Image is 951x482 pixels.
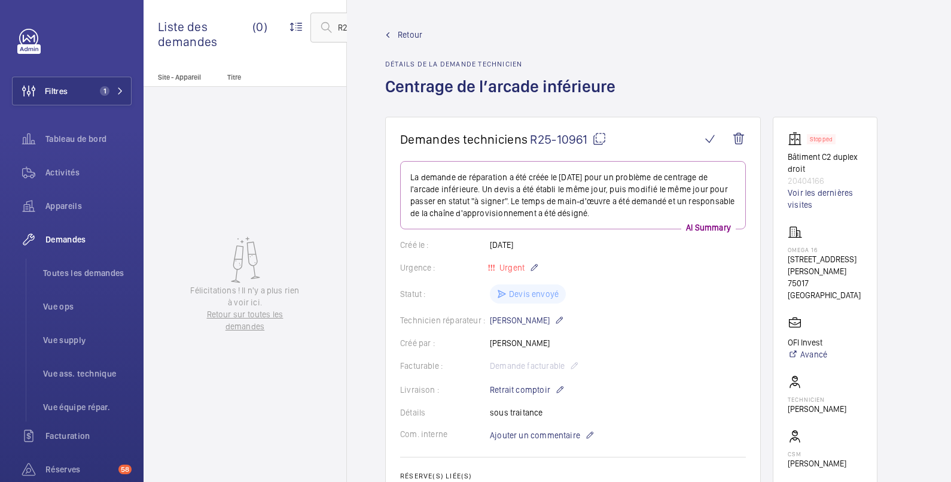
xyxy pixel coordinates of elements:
[398,29,422,41] span: Retour
[788,403,846,415] p: [PERSON_NAME]
[43,368,132,380] span: Vue ass. technique
[45,200,132,212] span: Appareils
[189,284,301,308] p: Félicitations ! Il n'y a plus rien à voir ici.
[530,132,606,147] span: R25-10961
[45,234,132,245] span: Demandes
[788,277,862,301] p: 75017 [GEOGRAPHIC_DATA]
[681,222,736,234] p: AI Summary
[45,85,68,97] span: Filtres
[788,450,846,457] p: CSM
[100,86,109,96] span: 1
[385,60,623,68] h2: Détails de la demande technicien
[43,301,132,313] span: Vue ops
[788,246,862,253] p: OMEGA 16
[43,267,132,279] span: Toutes les demandes
[118,465,132,474] span: 58
[158,19,252,49] span: Liste des demandes
[490,429,580,441] span: Ajouter un commentaire
[45,166,132,178] span: Activités
[43,334,132,346] span: Vue supply
[788,187,862,211] a: Voir les dernières visites
[788,175,862,187] p: 20404166
[310,13,503,43] input: Recherche par numéro de demande ou devis
[45,133,132,145] span: Tableau de bord
[12,77,132,105] button: Filtres1
[227,73,306,81] p: Titre
[45,430,132,442] span: Facturation
[43,401,132,413] span: Vue équipe répar.
[810,137,833,141] p: Stopped
[385,75,623,117] h1: Centrage de l’arcade inférieure
[45,463,114,475] span: Réserves
[490,313,564,328] p: [PERSON_NAME]
[189,308,301,332] a: Retour sur toutes les demandes
[410,171,736,219] p: La demande de réparation a été créée le [DATE] pour un problème de centrage de l'arcade inférieur...
[788,457,846,469] p: [PERSON_NAME]
[490,383,565,397] p: Retrait comptoir
[788,253,862,277] p: [STREET_ADDRESS][PERSON_NAME]
[788,151,862,175] p: Bâtiment C2 duplex droit
[400,132,528,147] span: Demandes techniciens
[144,73,222,81] p: Site - Appareil
[788,396,846,403] p: Technicien
[788,337,827,348] p: OFI Invest
[400,472,746,480] h2: Réserve(s) liée(s)
[497,263,525,272] span: Urgent
[788,348,827,360] a: Avancé
[788,132,807,146] img: elevator.svg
